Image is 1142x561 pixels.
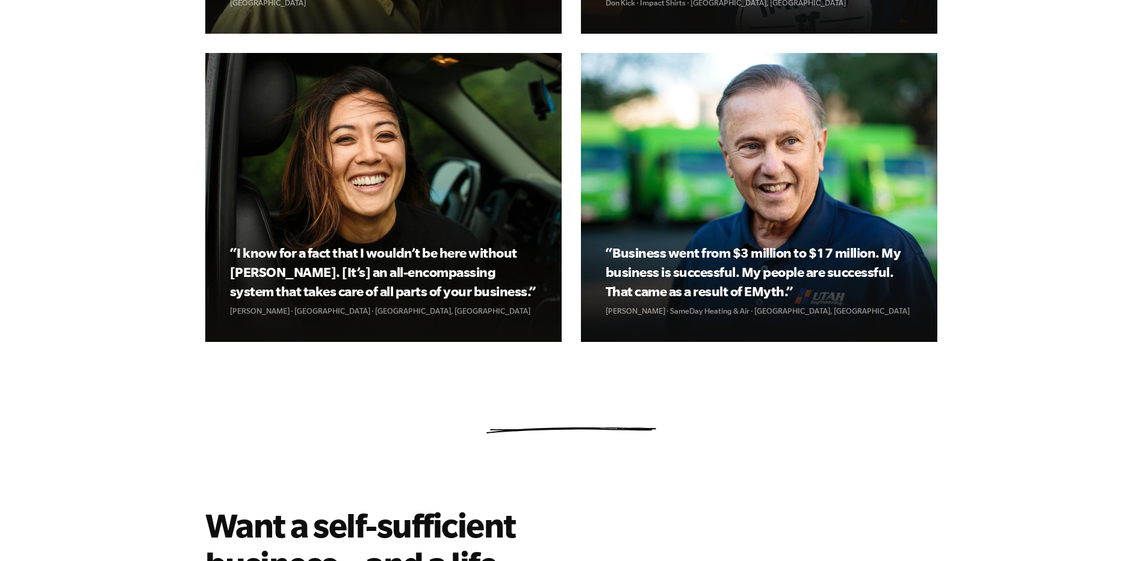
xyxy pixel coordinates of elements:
[606,243,912,301] h3: “Business went from $3 million to $17 million. My business is successful. My people are successfu...
[205,53,562,342] a: Play Video “I know for a fact that I wouldn’t be here without [PERSON_NAME]. [It’s] an all-encomp...
[581,53,937,342] a: Play Video “Business went from $3 million to $17 million. My business is successful. My people ar...
[606,305,912,317] p: [PERSON_NAME] · SameDay Heating & Air · [GEOGRAPHIC_DATA], [GEOGRAPHIC_DATA]
[230,305,536,317] p: [PERSON_NAME] · [GEOGRAPHIC_DATA] · [GEOGRAPHIC_DATA], [GEOGRAPHIC_DATA]
[1082,503,1142,561] iframe: Chat Widget
[230,243,536,301] h3: “I know for a fact that I wouldn’t be here without [PERSON_NAME]. [It’s] an all-encompassing syst...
